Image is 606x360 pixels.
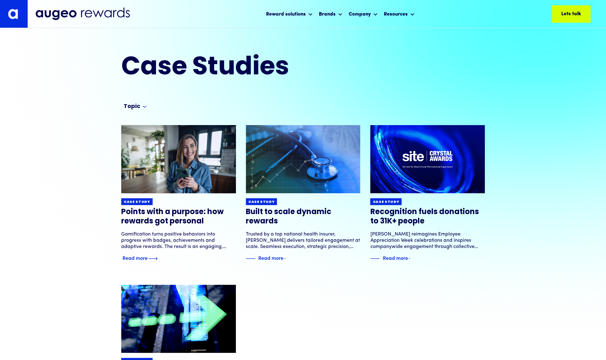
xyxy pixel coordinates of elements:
[246,125,360,262] a: Case studyBuilt to scale dynamic rewardsTrusted by a top national health insurer, [PERSON_NAME] d...
[121,55,335,81] h2: Case Studies
[246,208,360,226] h3: Built to scale dynamic rewards
[408,255,418,262] img: Blue text arrow
[148,255,158,262] img: Blue text arrow
[246,231,360,250] div: Trusted by a top national health insurer, [PERSON_NAME] delivers tailored engagement at scale. Se...
[121,231,236,250] div: Gamification turns positive behaviors into progress with badges, achievements and adaptive reward...
[373,200,399,204] div: Case study
[248,200,275,204] div: Case study
[370,255,379,262] img: Blue decorative line
[284,255,293,262] img: Blue text arrow
[246,255,255,262] img: Blue decorative line
[349,11,371,18] div: Company
[122,254,148,261] div: Read more
[370,231,485,250] div: [PERSON_NAME] reimagines Employee Appreciation Week celebrations and inspires companywide engagem...
[124,200,150,204] div: Case study
[319,11,336,18] div: Brands
[370,125,485,262] a: Case studyRecognition fuels donations to 31K+ people[PERSON_NAME] reimagines Employee Appreciatio...
[121,208,236,226] h3: Points with a purpose: how rewards got personal
[124,103,140,110] div: Topic
[143,106,146,108] img: Arrow symbol in bright blue pointing down to indicate an expanded section.
[347,6,379,22] div: Company
[258,254,283,261] div: Read more
[317,6,344,22] div: Brands
[383,254,408,261] div: Read more
[382,6,416,22] div: Resources
[264,6,314,22] div: Reward solutions
[384,11,408,18] div: Resources
[35,7,130,21] img: Augeo Rewards business unit full logo in midnight blue.
[552,5,590,23] a: Lets talk
[121,125,236,262] a: Case studyPoints with a purpose: how rewards got personalGamification turns positive behaviors in...
[370,208,485,226] h3: Recognition fuels donations to 31K+ people
[266,11,306,18] div: Reward solutions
